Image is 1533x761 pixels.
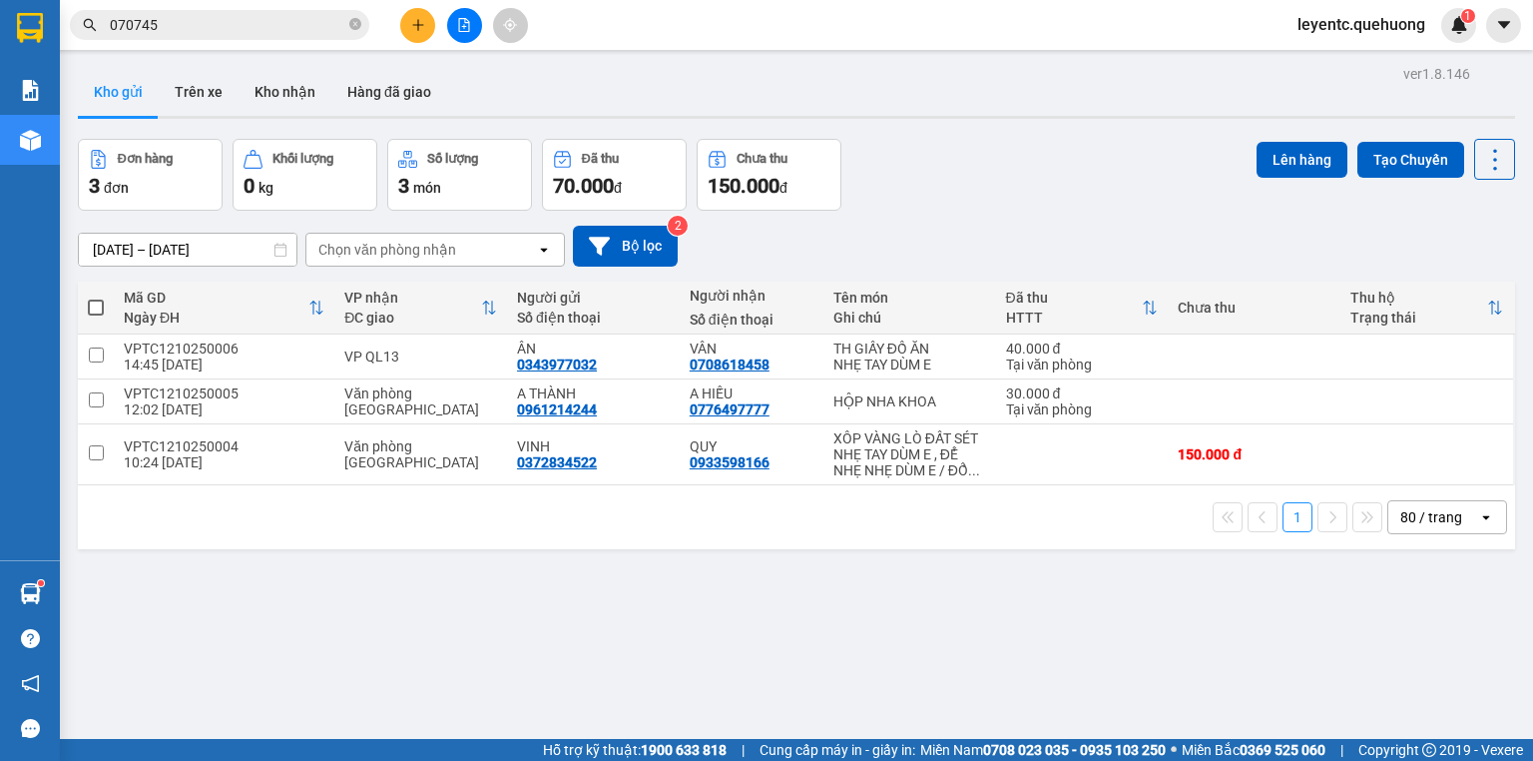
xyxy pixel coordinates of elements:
div: Mã GD [124,290,308,306]
th: Toggle SortBy [996,282,1169,335]
button: aim [493,8,528,43]
strong: 0708 023 035 - 0935 103 250 [983,742,1166,758]
strong: 0369 525 060 [1240,742,1325,758]
div: VP nhận [344,290,481,306]
button: Đơn hàng3đơn [78,139,223,211]
div: 0343977032 [517,357,597,373]
div: Tại văn phòng [1006,357,1159,373]
span: | [1340,739,1343,761]
div: 0776497777 [690,401,769,417]
div: 0933598166 [690,454,769,470]
button: file-add [447,8,482,43]
span: close-circle [349,18,361,30]
div: Khối lượng [272,152,333,166]
div: Người nhận [690,288,813,304]
span: plus [411,18,425,32]
button: plus [400,8,435,43]
div: A THÀNH [517,385,670,401]
div: A HIẾU [690,385,813,401]
div: 0708618458 [690,357,769,373]
div: Đã thu [582,152,619,166]
div: VPTC1210250004 [124,438,324,454]
span: file-add [457,18,471,32]
div: VINH [517,438,670,454]
div: VP QL13 [344,349,497,365]
div: 0372834522 [517,454,597,470]
div: 40.000 đ [1006,341,1159,357]
span: món [413,180,441,196]
th: Toggle SortBy [334,282,507,335]
button: 1 [1282,502,1312,532]
button: Trên xe [159,68,239,116]
button: Chưa thu150.000đ [697,139,841,211]
span: Miền Nam [920,739,1166,761]
button: Khối lượng0kg [233,139,377,211]
img: solution-icon [20,80,41,101]
span: search [83,18,97,32]
th: Toggle SortBy [114,282,334,335]
span: đ [614,180,622,196]
sup: 1 [1461,9,1475,23]
div: Số điện thoại [690,312,813,328]
div: TH GIẤY ĐỒ ĂN [833,341,986,357]
div: 0961214244 [517,401,597,417]
div: Ghi chú [833,310,986,326]
div: Chưa thu [737,152,787,166]
div: Số điện thoại [517,310,670,326]
div: Đơn hàng [118,152,173,166]
div: 150.000 đ [1178,446,1330,462]
div: Tên món [833,290,986,306]
button: Bộ lọc [573,226,678,267]
div: HTTT [1006,310,1143,326]
span: ⚪️ [1171,746,1177,754]
img: icon-new-feature [1450,16,1468,34]
div: NHẸ TAY DÙM E , ĐỂ NHẸ NHẸ DÙM E / ĐỔ BỂ KO CHỊU TRÁCH NHIỆM [833,446,986,478]
div: QUY [690,438,813,454]
span: Miền Bắc [1182,739,1325,761]
div: Chọn văn phòng nhận [318,240,456,260]
div: Số lượng [427,152,478,166]
span: kg [258,180,273,196]
div: Văn phòng [GEOGRAPHIC_DATA] [344,385,497,417]
span: đơn [104,180,129,196]
div: ver 1.8.146 [1403,63,1470,85]
span: message [21,719,40,738]
input: Select a date range. [79,234,296,266]
div: 12:02 [DATE] [124,401,324,417]
div: Đã thu [1006,290,1143,306]
button: Tạo Chuyến [1357,142,1464,178]
div: 14:45 [DATE] [124,357,324,373]
span: đ [779,180,787,196]
span: 3 [398,174,409,198]
span: Hỗ trợ kỹ thuật: [543,739,727,761]
button: Lên hàng [1257,142,1347,178]
div: VPTC1210250005 [124,385,324,401]
span: 0 [244,174,255,198]
div: ÂN [517,341,670,357]
div: XÔP VÀNG LÒ ĐẤT SÉT [833,430,986,446]
span: caret-down [1495,16,1513,34]
button: Hàng đã giao [331,68,447,116]
div: VÂN [690,341,813,357]
span: aim [503,18,517,32]
span: 1 [1464,9,1471,23]
button: Số lượng3món [387,139,532,211]
span: notification [21,674,40,693]
div: Thu hộ [1350,290,1487,306]
button: Đã thu70.000đ [542,139,687,211]
span: copyright [1422,743,1436,757]
svg: open [536,242,552,258]
sup: 1 [38,580,44,586]
div: 30.000 đ [1006,385,1159,401]
span: 70.000 [553,174,614,198]
span: close-circle [349,16,361,35]
span: | [742,739,745,761]
button: Kho gửi [78,68,159,116]
div: HỘP NHA KHOA [833,393,986,409]
svg: open [1478,509,1494,525]
div: VPTC1210250006 [124,341,324,357]
sup: 2 [668,216,688,236]
button: caret-down [1486,8,1521,43]
th: Toggle SortBy [1340,282,1513,335]
div: ĐC giao [344,310,481,326]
